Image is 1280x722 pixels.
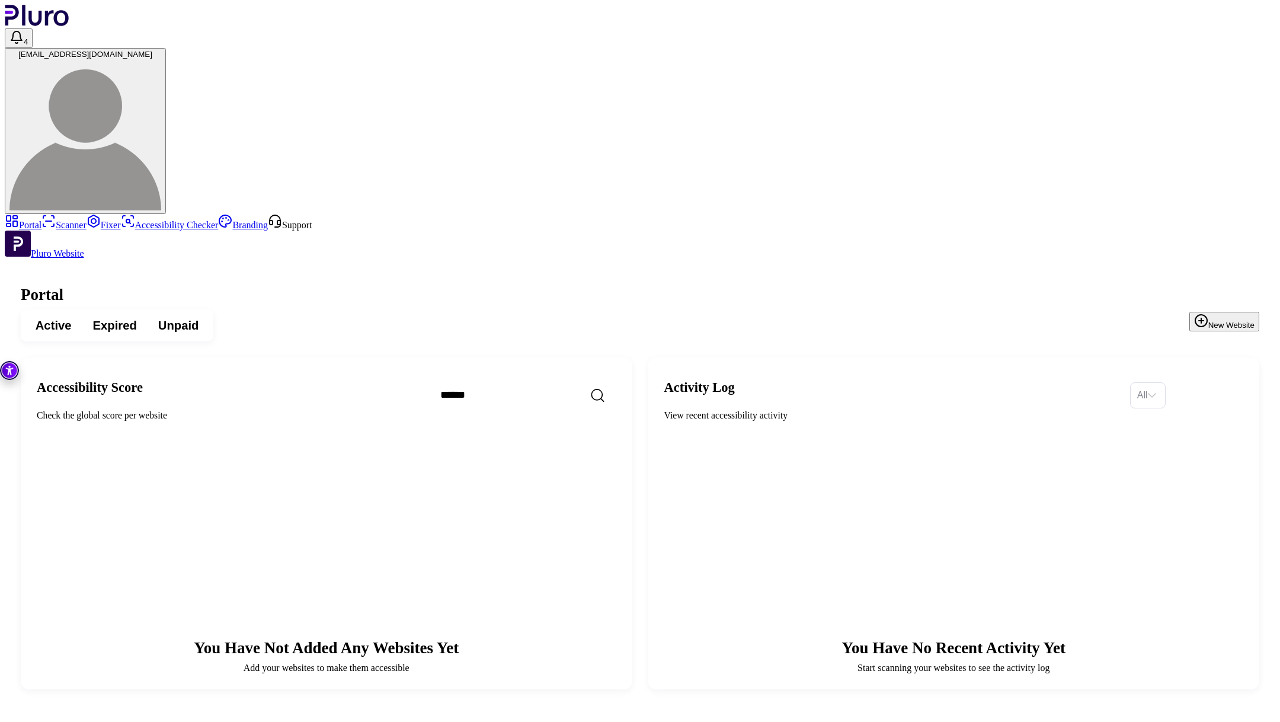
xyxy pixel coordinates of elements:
h2: You have no recent activity yet [841,638,1065,657]
button: [EMAIL_ADDRESS][DOMAIN_NAME]info@accessilens.com [5,48,166,214]
button: Open notifications, you have 4 new notifications [5,28,33,48]
div: Check the global score per website [37,409,419,423]
button: Unpaid [148,314,210,338]
span: Unpaid [158,318,199,334]
span: 4 [24,37,28,46]
button: Active [25,314,82,338]
span: Expired [93,318,137,334]
a: Scanner [41,220,87,230]
div: Add your websites to make them accessible [244,663,409,673]
div: Set sorting [1130,382,1166,408]
h2: You have not added any websites yet [194,638,459,657]
a: Open Pluro Website [5,248,84,258]
h1: Portal [21,286,1259,304]
a: Portal [5,220,41,230]
a: Branding [218,220,268,230]
a: Fixer [87,220,121,230]
span: [EMAIL_ADDRESS][DOMAIN_NAME] [18,50,152,59]
button: Expired [82,314,148,338]
a: Open Support screen [268,220,312,230]
span: Active [36,318,72,334]
aside: Sidebar menu [5,214,1275,259]
input: Search [430,381,659,409]
img: info@accessilens.com [9,59,161,210]
div: View recent accessibility activity [664,409,1119,423]
a: Accessibility Checker [121,220,219,230]
h2: Activity Log [664,379,1119,395]
a: Logo [5,18,69,28]
h2: Accessibility Score [37,379,419,395]
div: Start scanning your websites to see the activity log [857,663,1049,673]
button: New Website [1189,312,1259,331]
